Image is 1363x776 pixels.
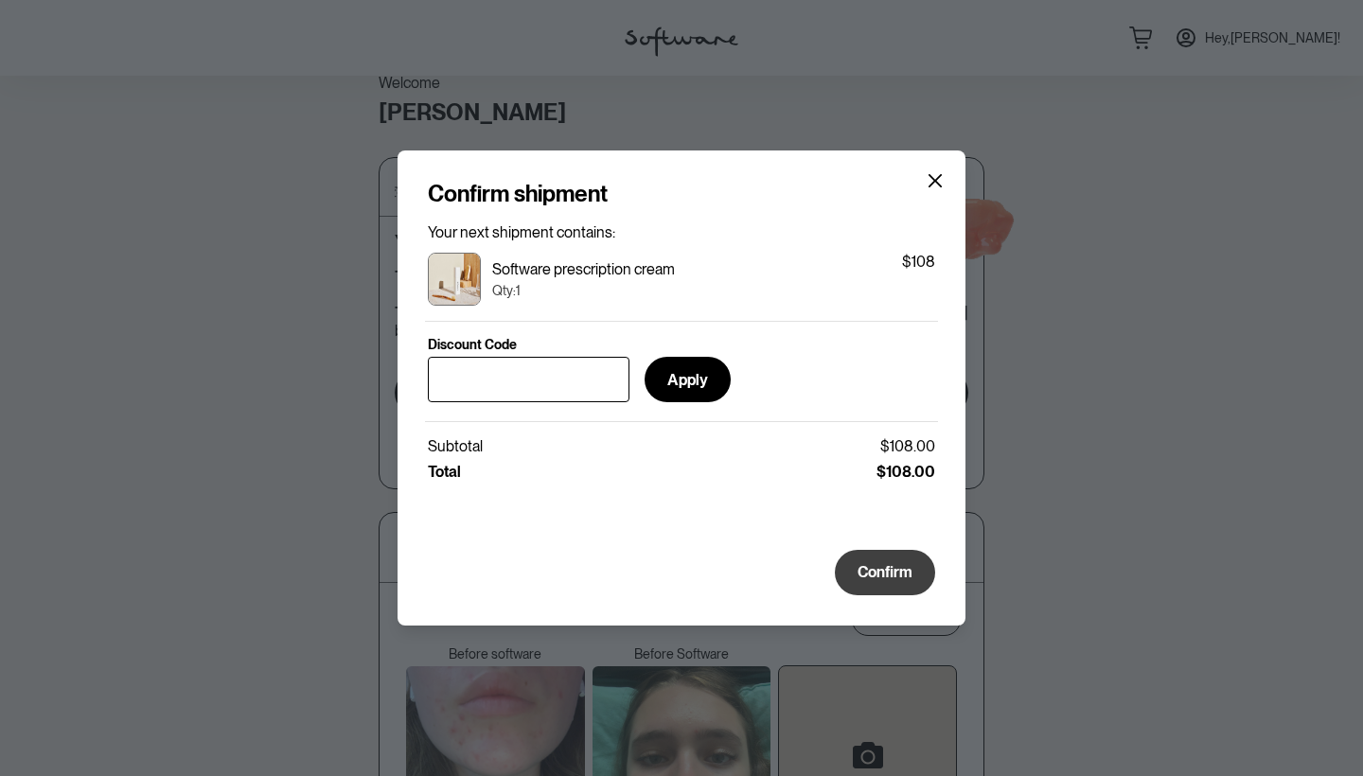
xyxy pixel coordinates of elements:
[428,337,517,353] p: Discount Code
[428,223,935,241] p: Your next shipment contains:
[880,437,935,455] p: $108.00
[645,357,731,402] button: Apply
[858,563,912,581] span: Confirm
[428,253,481,306] img: ckrj60pny00003h5x9u7lpp18.jpg
[492,283,675,299] p: Qty: 1
[902,253,935,306] p: $108
[928,173,943,188] button: Close
[428,463,461,481] p: Total
[428,181,608,208] h4: Confirm shipment
[428,437,483,455] p: Subtotal
[835,550,935,595] button: Confirm
[876,463,935,481] p: $108.00
[492,260,675,278] p: Software prescription cream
